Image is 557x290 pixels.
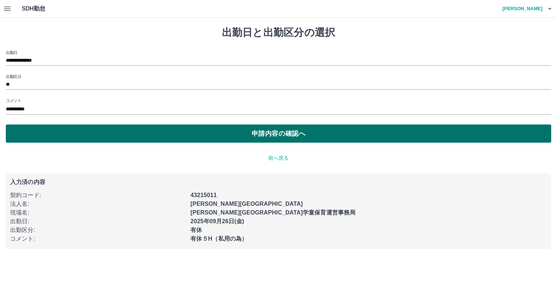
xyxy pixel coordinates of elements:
[190,209,355,216] b: [PERSON_NAME][GEOGRAPHIC_DATA]学童保育運営事務局
[10,226,186,234] p: 出勤区分 :
[10,217,186,226] p: 出勤日 :
[6,98,21,103] label: コメント
[10,179,547,185] p: 入力済の内容
[6,124,551,143] button: 申請内容の確認へ
[10,191,186,200] p: 契約コード :
[6,26,551,39] h1: 出勤日と出勤区分の選択
[10,200,186,208] p: 法人名 :
[6,74,21,79] label: 出勤区分
[190,192,216,198] b: 43215011
[190,236,247,242] b: 有休５H（私用の為）
[190,227,202,233] b: 有休
[6,50,17,55] label: 出勤日
[190,201,303,207] b: [PERSON_NAME][GEOGRAPHIC_DATA]
[6,154,551,162] p: 前へ戻る
[10,208,186,217] p: 現場名 :
[10,234,186,243] p: コメント :
[190,218,244,224] b: 2025年09月26日(金)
